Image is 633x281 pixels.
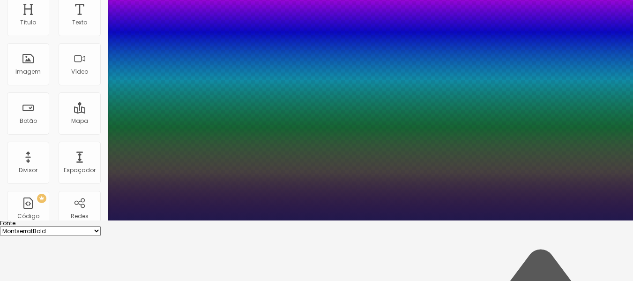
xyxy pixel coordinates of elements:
font: Espaçador [64,166,96,174]
font: Mapa [71,117,88,125]
font: Redes Sociais [69,212,90,227]
font: Botão [20,117,37,125]
font: Título [20,18,36,26]
font: Imagem [15,68,41,76]
font: Vídeo [71,68,88,76]
font: Divisor [19,166,37,174]
font: Código HTML [17,212,39,227]
font: Texto [72,18,87,26]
